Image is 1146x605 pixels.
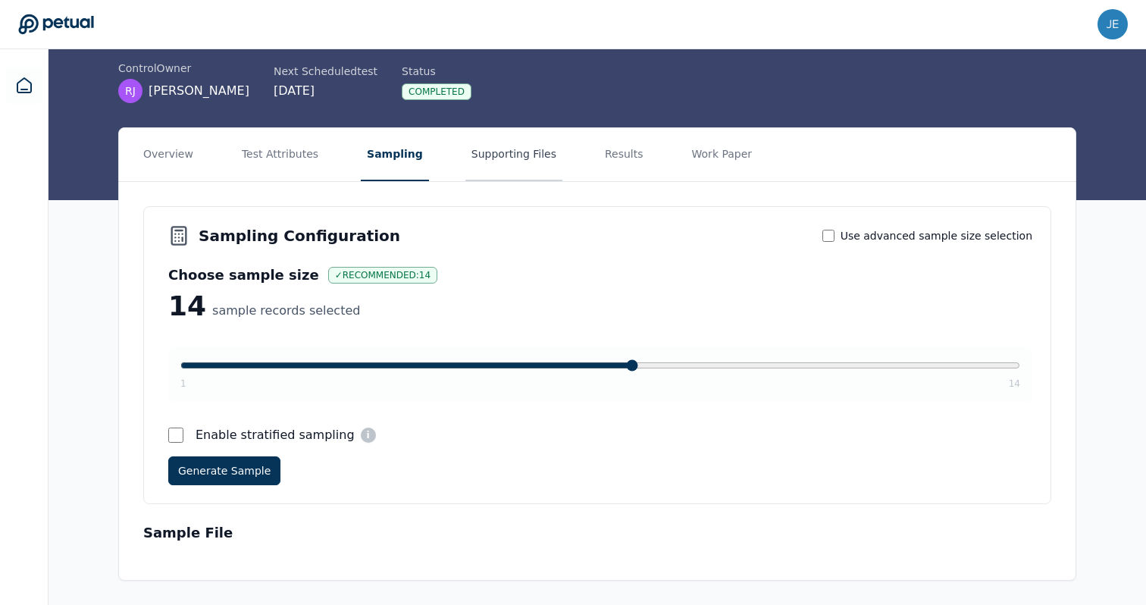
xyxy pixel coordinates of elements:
[236,128,324,181] button: Test Attributes
[168,265,319,286] span: Choose sample size
[686,128,759,181] button: Work Paper
[125,83,136,99] span: RJ
[1009,378,1020,390] span: 14
[274,64,377,79] div: Next Scheduled test
[199,225,400,246] h3: Sampling Configuration
[196,426,355,444] label: Enable stratified sampling
[168,456,280,485] button: Generate Sample
[18,14,94,35] a: Go to Dashboard
[402,64,471,79] div: Status
[137,128,199,181] button: Overview
[118,61,249,76] div: control Owner
[465,128,562,181] button: Supporting Files
[1097,9,1128,39] img: jenna.wei@reddit.com
[180,378,186,390] span: 1
[212,302,360,323] div: sample records selected
[361,128,429,181] button: Sampling
[402,83,471,100] div: Completed
[361,428,376,443] span: i
[274,82,377,100] div: [DATE]
[599,128,650,181] button: Results
[143,522,233,544] h3: Sample File
[149,82,249,100] span: [PERSON_NAME]
[822,230,834,242] input: Use advanced sample size selection
[328,267,437,284] div: ✓ Recommended: 14
[841,228,1032,243] span: Use advanced sample size selection
[6,67,42,104] a: Dashboard
[119,128,1076,181] nav: Tabs
[168,289,206,323] div: Click to edit sample size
